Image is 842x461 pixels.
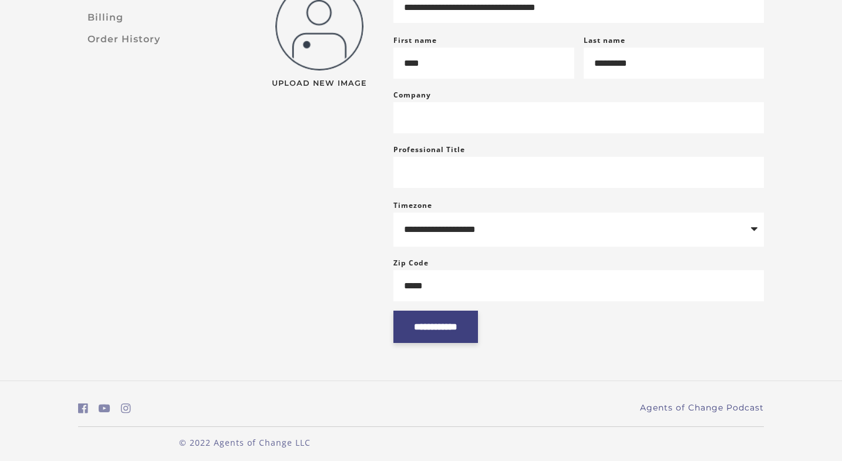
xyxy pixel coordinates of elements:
[264,80,375,88] span: Upload New Image
[78,400,88,417] a: https://www.facebook.com/groups/aswbtestprep (Open in a new window)
[393,200,432,210] label: Timezone
[99,400,110,417] a: https://www.youtube.com/c/AgentsofChangeTestPrepbyMeaganMitchell (Open in a new window)
[78,6,235,28] a: Billing
[393,256,429,270] label: Zip Code
[393,143,465,157] label: Professional Title
[584,35,625,45] label: Last name
[393,35,437,45] label: First name
[393,88,431,102] label: Company
[78,403,88,414] i: https://www.facebook.com/groups/aswbtestprep (Open in a new window)
[121,403,131,414] i: https://www.instagram.com/agentsofchangeprep/ (Open in a new window)
[121,400,131,417] a: https://www.instagram.com/agentsofchangeprep/ (Open in a new window)
[78,436,412,449] p: © 2022 Agents of Change LLC
[78,28,235,50] a: Order History
[640,402,764,414] a: Agents of Change Podcast
[99,403,110,414] i: https://www.youtube.com/c/AgentsofChangeTestPrepbyMeaganMitchell (Open in a new window)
